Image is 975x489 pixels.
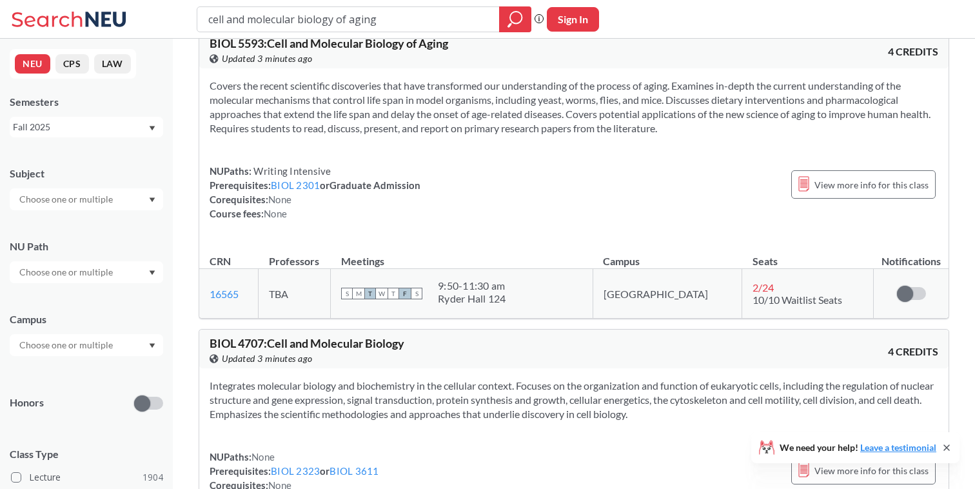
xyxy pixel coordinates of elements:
[149,343,155,348] svg: Dropdown arrow
[742,241,874,269] th: Seats
[10,117,163,137] div: Fall 2025Dropdown arrow
[499,6,531,32] div: magnifying glass
[210,336,404,350] span: BIOL 4707 : Cell and Molecular Biology
[438,292,506,305] div: Ryder Hall 124
[353,288,364,299] span: M
[55,54,89,74] button: CPS
[143,470,163,484] span: 1904
[149,197,155,203] svg: Dropdown arrow
[271,465,320,477] a: BIOL 2323
[753,294,842,306] span: 10/10 Waitlist Seats
[10,239,163,254] div: NU Path
[207,8,490,30] input: Class, professor, course number, "phrase"
[13,192,121,207] input: Choose one or multiple
[860,442,936,453] a: Leave a testimonial
[888,344,938,359] span: 4 CREDITS
[874,241,949,269] th: Notifications
[364,288,376,299] span: T
[780,443,936,452] span: We need your help!
[259,269,331,319] td: TBA
[814,177,929,193] span: View more info for this class
[264,208,287,219] span: None
[210,79,938,135] section: Covers the recent scientific discoveries that have transformed our understanding of the process o...
[10,334,163,356] div: Dropdown arrow
[149,126,155,131] svg: Dropdown arrow
[10,166,163,181] div: Subject
[547,7,599,32] button: Sign In
[376,288,388,299] span: W
[331,241,593,269] th: Meetings
[814,463,929,479] span: View more info for this class
[411,288,422,299] span: S
[259,241,331,269] th: Professors
[341,288,353,299] span: S
[388,288,399,299] span: T
[507,10,523,28] svg: magnifying glass
[593,269,742,319] td: [GEOGRAPHIC_DATA]
[330,465,379,477] a: BIOL 3611
[94,54,131,74] button: LAW
[13,264,121,280] input: Choose one or multiple
[210,288,239,300] a: 16565
[593,241,742,269] th: Campus
[222,352,313,366] span: Updated 3 minutes ago
[10,312,163,326] div: Campus
[210,164,420,221] div: NUPaths: Prerequisites: or Graduate Admission Corequisites: Course fees:
[13,337,121,353] input: Choose one or multiple
[888,45,938,59] span: 4 CREDITS
[10,95,163,109] div: Semesters
[10,261,163,283] div: Dropdown arrow
[210,379,938,421] section: Integrates molecular biology and biochemistry in the cellular context. Focuses on the organizatio...
[10,395,44,410] p: Honors
[15,54,50,74] button: NEU
[10,447,163,461] span: Class Type
[251,165,331,177] span: Writing Intensive
[210,36,448,50] span: BIOL 5593 : Cell and Molecular Biology of Aging
[13,120,148,134] div: Fall 2025
[753,281,774,294] span: 2 / 24
[399,288,411,299] span: F
[251,451,275,463] span: None
[149,270,155,275] svg: Dropdown arrow
[11,469,163,486] label: Lecture
[210,254,231,268] div: CRN
[222,52,313,66] span: Updated 3 minutes ago
[271,179,320,191] a: BIOL 2301
[268,194,291,205] span: None
[10,188,163,210] div: Dropdown arrow
[438,279,506,292] div: 9:50 - 11:30 am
